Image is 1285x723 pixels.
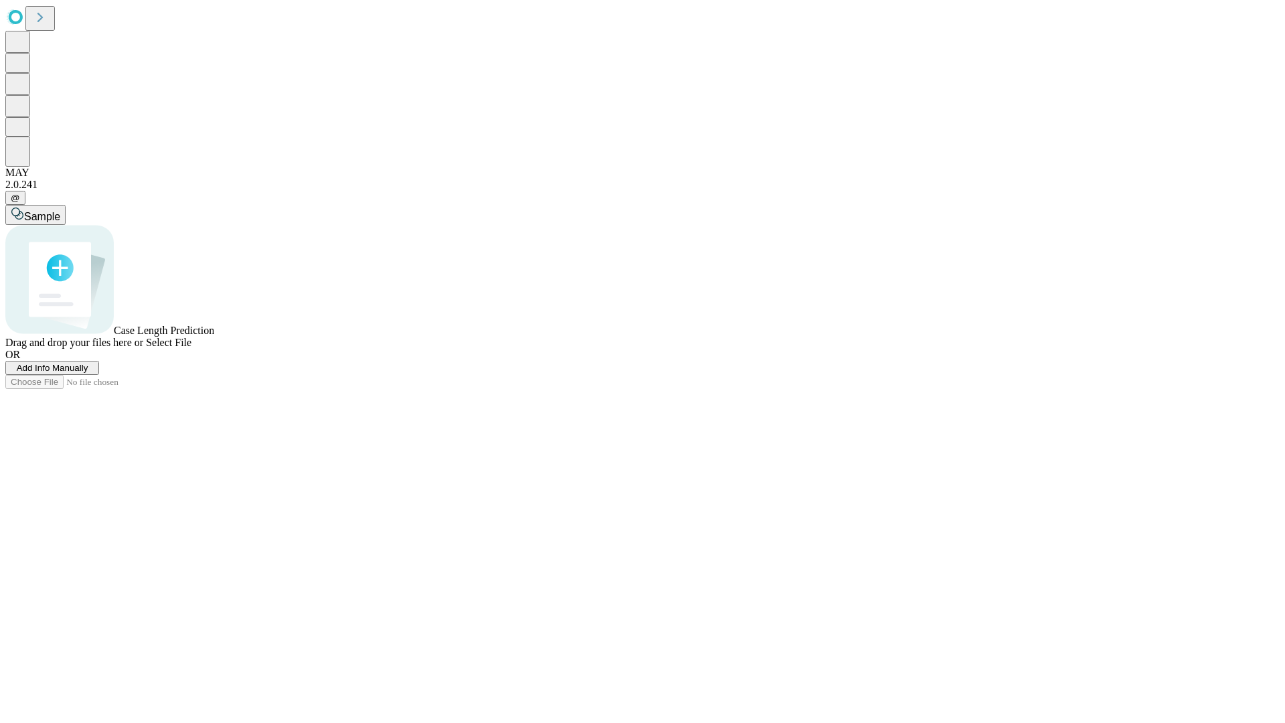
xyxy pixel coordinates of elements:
span: @ [11,193,20,203]
button: Sample [5,205,66,225]
span: Add Info Manually [17,363,88,373]
span: OR [5,349,20,360]
button: Add Info Manually [5,361,99,375]
button: @ [5,191,25,205]
div: 2.0.241 [5,179,1280,191]
span: Select File [146,337,191,348]
span: Sample [24,211,60,222]
span: Drag and drop your files here or [5,337,143,348]
span: Case Length Prediction [114,325,214,336]
div: MAY [5,167,1280,179]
